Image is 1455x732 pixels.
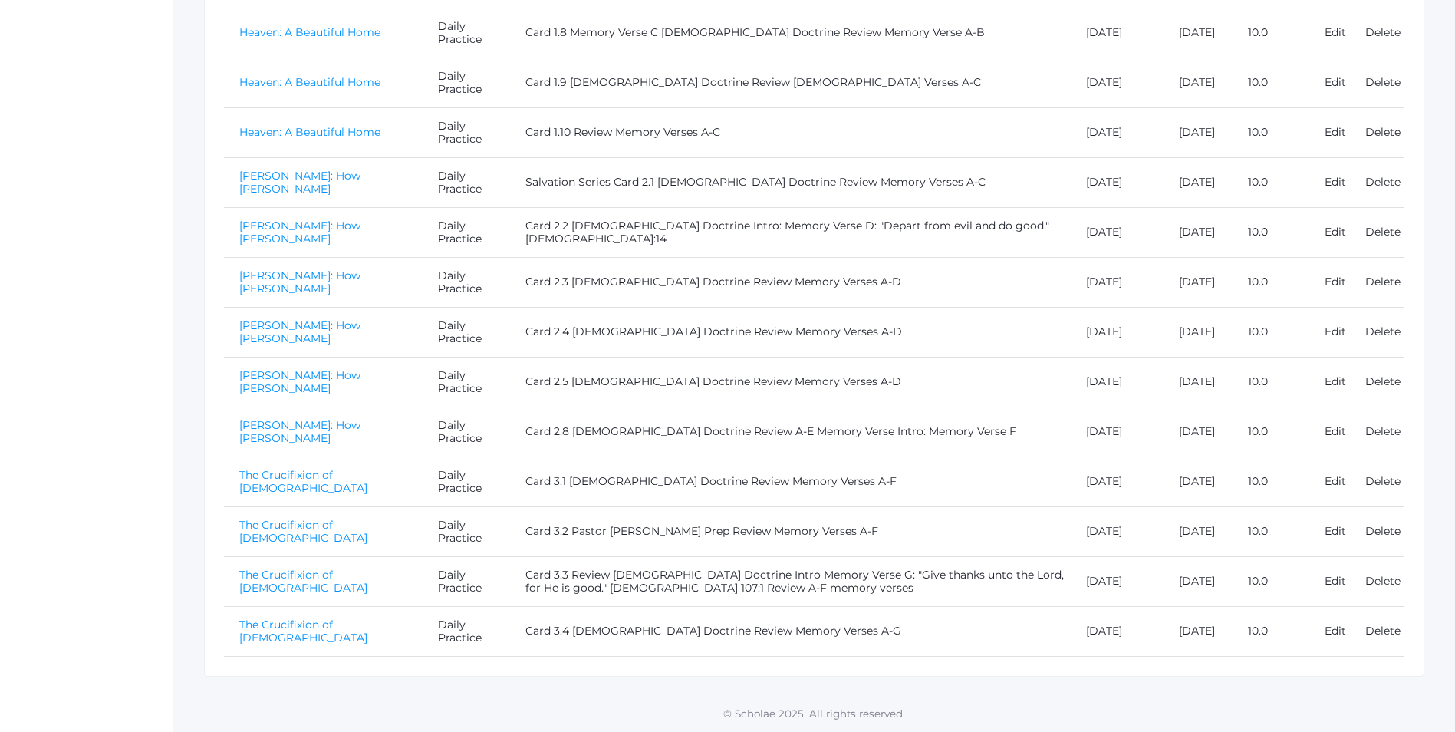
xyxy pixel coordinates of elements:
td: [DATE] [1164,207,1232,257]
td: [DATE] [1071,307,1164,357]
td: Daily Practice [423,257,510,307]
td: [DATE] [1071,107,1164,157]
a: The Crucifixion of [DEMOGRAPHIC_DATA] [239,518,367,545]
td: [DATE] [1164,257,1232,307]
a: [PERSON_NAME]: How [PERSON_NAME] [239,368,360,395]
td: 10.0 [1233,257,1309,307]
a: Delete [1365,424,1401,438]
a: [PERSON_NAME]: How [PERSON_NAME] [239,269,360,295]
td: Daily Practice [423,107,510,157]
td: 10.0 [1233,8,1309,58]
a: Edit [1325,325,1346,338]
a: Edit [1325,574,1346,588]
td: Daily Practice [423,307,510,357]
a: Heaven: A Beautiful Home [239,25,380,39]
td: Daily Practice [423,457,510,506]
a: Delete [1365,374,1401,388]
a: Edit [1325,75,1346,89]
a: Delete [1365,574,1401,588]
td: Daily Practice [423,58,510,107]
td: Card 3.1 [DEMOGRAPHIC_DATA] Doctrine Review Memory Verses A-F [510,457,1071,506]
td: 10.0 [1233,357,1309,407]
a: Edit [1325,225,1346,239]
a: Edit [1325,524,1346,538]
td: [DATE] [1164,307,1232,357]
td: Card 2.8 [DEMOGRAPHIC_DATA] Doctrine Review A-E Memory Verse Intro: Memory Verse F [510,407,1071,457]
p: © Scholae 2025. All rights reserved. [173,706,1455,721]
td: [DATE] [1164,107,1232,157]
td: Card 1.9 [DEMOGRAPHIC_DATA] Doctrine Review [DEMOGRAPHIC_DATA] Verses A-C [510,58,1071,107]
td: Daily Practice [423,407,510,457]
a: Delete [1365,225,1401,239]
td: [DATE] [1071,257,1164,307]
td: 10.0 [1233,506,1309,556]
td: Card 2.2 [DEMOGRAPHIC_DATA] Doctrine Intro: Memory Verse D: "Depart from evil and do good." [DEMO... [510,207,1071,257]
a: Heaven: A Beautiful Home [239,75,380,89]
td: 10.0 [1233,207,1309,257]
a: Edit [1325,25,1346,39]
td: Card 2.4 [DEMOGRAPHIC_DATA] Doctrine Review Memory Verses A-D [510,307,1071,357]
td: 10.0 [1233,407,1309,457]
a: Delete [1365,25,1401,39]
a: Delete [1365,624,1401,638]
td: [DATE] [1164,407,1232,457]
td: [DATE] [1071,357,1164,407]
a: [PERSON_NAME]: How [PERSON_NAME] [239,318,360,345]
a: Edit [1325,474,1346,488]
a: [PERSON_NAME]: How [PERSON_NAME] [239,418,360,445]
a: Heaven: A Beautiful Home [239,125,380,139]
td: Card 2.3 [DEMOGRAPHIC_DATA] Doctrine Review Memory Verses A-D [510,257,1071,307]
td: Card 3.3 Review [DEMOGRAPHIC_DATA] Doctrine Intro Memory Verse G: "Give thanks unto the Lord, for... [510,556,1071,606]
td: 10.0 [1233,606,1309,656]
td: [DATE] [1071,157,1164,207]
td: Daily Practice [423,8,510,58]
td: [DATE] [1164,58,1232,107]
td: Card 2.5 [DEMOGRAPHIC_DATA] Doctrine Review Memory Verses A-D [510,357,1071,407]
td: Card 3.4 [DEMOGRAPHIC_DATA] Doctrine Review Memory Verses A-G [510,606,1071,656]
td: [DATE] [1071,506,1164,556]
td: [DATE] [1164,157,1232,207]
a: [PERSON_NAME]: How [PERSON_NAME] [239,169,360,196]
td: 10.0 [1233,157,1309,207]
td: [DATE] [1071,207,1164,257]
td: 10.0 [1233,457,1309,506]
a: Edit [1325,424,1346,438]
td: 10.0 [1233,556,1309,606]
td: Daily Practice [423,207,510,257]
td: Card 1.10 Review Memory Verses A-C [510,107,1071,157]
a: Edit [1325,175,1346,189]
td: [DATE] [1071,556,1164,606]
a: Edit [1325,374,1346,388]
td: 10.0 [1233,107,1309,157]
td: [DATE] [1164,506,1232,556]
a: Delete [1365,275,1401,289]
td: Daily Practice [423,157,510,207]
a: Edit [1325,624,1346,638]
td: 10.0 [1233,307,1309,357]
td: Card 3.2 Pastor [PERSON_NAME] Prep Review Memory Verses A-F [510,506,1071,556]
td: Daily Practice [423,556,510,606]
td: 10.0 [1233,58,1309,107]
td: [DATE] [1071,407,1164,457]
td: Card 1.8 Memory Verse C [DEMOGRAPHIC_DATA] Doctrine Review Memory Verse A-B [510,8,1071,58]
td: Daily Practice [423,506,510,556]
a: Delete [1365,75,1401,89]
td: [DATE] [1164,357,1232,407]
a: Delete [1365,175,1401,189]
td: [DATE] [1164,457,1232,506]
a: Delete [1365,474,1401,488]
a: Delete [1365,125,1401,139]
a: [PERSON_NAME]: How [PERSON_NAME] [239,219,360,246]
a: Delete [1365,325,1401,338]
a: Edit [1325,125,1346,139]
td: [DATE] [1071,8,1164,58]
td: Daily Practice [423,606,510,656]
td: [DATE] [1071,457,1164,506]
a: The Crucifixion of [DEMOGRAPHIC_DATA] [239,618,367,645]
a: The Crucifixion of [DEMOGRAPHIC_DATA] [239,568,367,595]
td: Daily Practice [423,357,510,407]
td: Salvation Series Card 2.1 [DEMOGRAPHIC_DATA] Doctrine Review Memory Verses A-C [510,157,1071,207]
td: [DATE] [1071,606,1164,656]
td: [DATE] [1164,606,1232,656]
td: [DATE] [1164,556,1232,606]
